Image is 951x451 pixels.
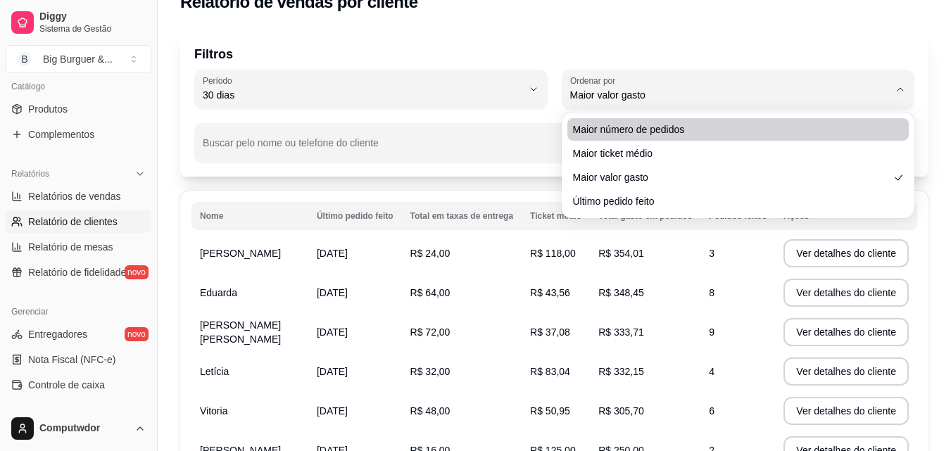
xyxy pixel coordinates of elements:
[522,202,590,230] th: Ticket médio
[28,240,113,254] span: Relatório de mesas
[573,170,890,184] span: Maior valor gasto
[28,403,103,417] span: Controle de fiado
[530,248,576,259] span: R$ 118,00
[783,397,909,425] button: Ver detalhes do cliente
[573,194,890,208] span: Último pedido feito
[573,122,890,136] span: Maior número de pedidos
[570,88,890,102] span: Maior valor gasto
[410,326,451,338] span: R$ 72,00
[410,405,451,417] span: R$ 48,00
[200,248,281,259] span: [PERSON_NAME]
[203,141,827,155] input: Buscar pelo nome ou telefone do cliente
[709,326,714,338] span: 9
[709,405,714,417] span: 6
[709,248,714,259] span: 3
[783,239,909,267] button: Ver detalhes do cliente
[28,102,68,116] span: Produtos
[39,23,146,34] span: Sistema de Gestão
[200,366,229,377] span: Letícia
[530,405,570,417] span: R$ 50,95
[783,357,909,386] button: Ver detalhes do cliente
[570,75,620,87] label: Ordenar por
[28,327,87,341] span: Entregadores
[317,326,348,338] span: [DATE]
[194,44,914,64] p: Filtros
[6,45,151,73] button: Select a team
[28,127,94,141] span: Complementos
[573,146,890,160] span: Maior ticket médio
[11,168,49,179] span: Relatórios
[709,366,714,377] span: 4
[317,248,348,259] span: [DATE]
[28,265,126,279] span: Relatório de fidelidade
[598,326,644,338] span: R$ 333,71
[530,326,570,338] span: R$ 37,08
[200,287,237,298] span: Eduarda
[43,52,113,66] div: Big Burguer & ...
[317,287,348,298] span: [DATE]
[598,366,644,377] span: R$ 332,15
[530,366,570,377] span: R$ 83,04
[200,405,227,417] span: Vitoria
[39,422,129,435] span: Computwdor
[28,378,105,392] span: Controle de caixa
[598,405,644,417] span: R$ 305,70
[410,248,451,259] span: R$ 24,00
[530,287,570,298] span: R$ 43,56
[598,248,644,259] span: R$ 354,01
[308,202,402,230] th: Último pedido feito
[28,215,118,229] span: Relatório de clientes
[783,318,909,346] button: Ver detalhes do cliente
[598,287,644,298] span: R$ 348,45
[6,300,151,323] div: Gerenciar
[28,189,121,203] span: Relatórios de vendas
[709,287,714,298] span: 8
[317,366,348,377] span: [DATE]
[191,202,308,230] th: Nome
[203,88,522,102] span: 30 dias
[28,352,115,367] span: Nota Fiscal (NFC-e)
[6,75,151,98] div: Catálogo
[783,279,909,307] button: Ver detalhes do cliente
[317,405,348,417] span: [DATE]
[18,52,32,66] span: B
[39,11,146,23] span: Diggy
[402,202,522,230] th: Total em taxas de entrega
[410,287,451,298] span: R$ 64,00
[203,75,237,87] label: Período
[410,366,451,377] span: R$ 32,00
[200,319,281,345] span: [PERSON_NAME] [PERSON_NAME]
